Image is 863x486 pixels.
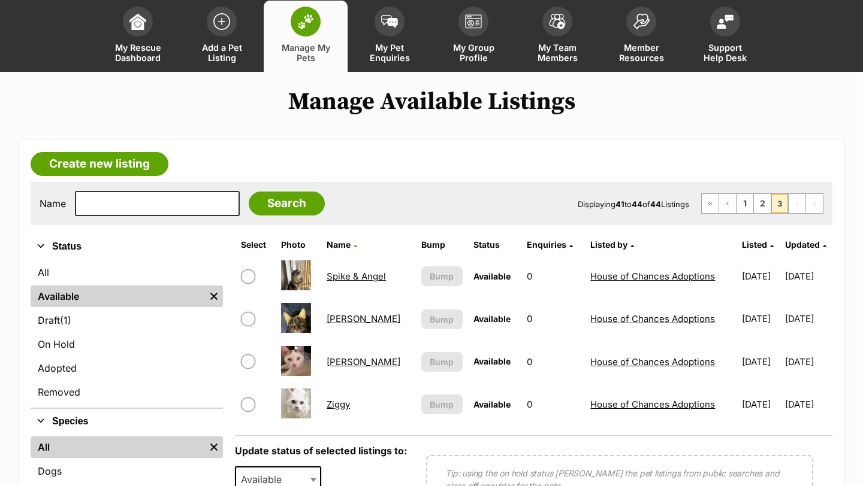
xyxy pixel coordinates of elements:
[785,256,831,297] td: [DATE]
[590,239,627,250] span: Listed by
[31,357,223,379] a: Adopted
[421,394,463,414] button: Bump
[235,445,407,457] label: Update status of selected listings to:
[297,14,314,29] img: manage-my-pets-icon-02211641906a0b7f246fdf0571729dbe1e7629f14944591b6c1af311fb30b64b.svg
[590,313,715,324] a: House of Chances Adoptions
[40,198,66,209] label: Name
[473,399,511,409] span: Available
[213,13,230,30] img: add-pet-listing-icon-0afa8454b4691262ce3f59096e99ab1cd57d4a30225e0717b998d2c9b9846f56.svg
[430,270,454,283] span: Bump
[614,42,668,63] span: Member Resources
[578,199,689,209] span: Displaying to of Listings
[180,1,264,72] a: Add a Pet Listing
[327,399,350,410] a: Ziggy
[31,309,223,331] a: Draft
[60,313,71,327] span: (1)
[417,235,467,254] th: Bump
[785,341,831,382] td: [DATE]
[31,152,168,176] a: Create new listing
[327,313,400,324] a: [PERSON_NAME]
[737,256,783,297] td: [DATE]
[590,399,715,410] a: House of Chances Adoptions
[465,14,482,29] img: group-profile-icon-3fa3cf56718a62981997c0bc7e787c4b2cf8bcc04b72c1350f741eb67cf2f40e.svg
[785,239,820,250] span: Updated
[701,193,823,214] nav: Pagination
[737,384,783,425] td: [DATE]
[530,42,584,63] span: My Team Members
[129,13,146,30] img: dashboard-icon-eb2f2d2d3e046f16d808141f083e7271f6b2e854fb5c12c21221c1fb7104beca.svg
[279,42,333,63] span: Manage My Pets
[421,266,463,286] button: Bump
[469,235,521,254] th: Status
[381,15,398,28] img: pet-enquiries-icon-7e3ad2cf08bfb03b45e93fb7055b45f3efa6380592205ae92323e6603595dc1f.svg
[527,239,573,250] a: Enquiries
[742,239,774,250] a: Listed
[327,239,357,250] a: Name
[590,239,634,250] a: Listed by
[327,356,400,367] a: [PERSON_NAME]
[599,1,683,72] a: Member Resources
[446,42,500,63] span: My Group Profile
[249,192,325,215] input: Search
[31,259,223,408] div: Status
[236,235,275,254] th: Select
[31,239,223,254] button: Status
[327,271,386,282] a: Spike & Angel
[31,333,223,355] a: On Hold
[96,1,180,72] a: My Rescue Dashboard
[754,194,771,213] a: Page 2
[515,1,599,72] a: My Team Members
[785,384,831,425] td: [DATE]
[633,13,650,29] img: member-resources-icon-8e73f808a243e03378d46382f2149f9095a855e16c252ad45f914b54edf8863c.svg
[650,199,661,209] strong: 44
[632,199,642,209] strong: 44
[31,436,205,458] a: All
[348,1,431,72] a: My Pet Enquiries
[785,239,826,250] a: Updated
[205,436,223,458] a: Remove filter
[430,356,454,368] span: Bump
[31,262,223,283] a: All
[702,194,719,213] a: First page
[590,356,715,367] a: House of Chances Adoptions
[31,381,223,403] a: Removed
[806,194,823,213] span: Last page
[698,42,752,63] span: Support Help Desk
[522,298,584,339] td: 0
[421,309,463,329] button: Bump
[737,341,783,382] td: [DATE]
[473,271,511,281] span: Available
[527,239,566,250] span: translation missing: en.admin.listings.index.attributes.enquiries
[615,199,624,209] strong: 41
[719,194,736,213] a: Previous page
[590,271,715,282] a: House of Chances Adoptions
[473,356,511,366] span: Available
[363,42,417,63] span: My Pet Enquiries
[111,42,165,63] span: My Rescue Dashboard
[785,298,831,339] td: [DATE]
[549,14,566,29] img: team-members-icon-5396bd8760b3fe7c0b43da4ab00e1e3bb1a5d9ba89233759b79545d2d3fc5d0d.svg
[522,341,584,382] td: 0
[789,194,805,213] span: Next page
[522,256,584,297] td: 0
[431,1,515,72] a: My Group Profile
[717,14,734,29] img: help-desk-icon-fdf02630f3aa405de69fd3d07c3f3aa587a6932b1a1747fa1d2bba05be0121f9.svg
[31,414,223,429] button: Species
[683,1,767,72] a: Support Help Desk
[473,314,511,324] span: Available
[264,1,348,72] a: Manage My Pets
[771,194,788,213] span: Page 3
[31,285,205,307] a: Available
[195,42,249,63] span: Add a Pet Listing
[421,352,463,372] button: Bump
[522,384,584,425] td: 0
[31,460,223,482] a: Dogs
[205,285,223,307] a: Remove filter
[327,239,351,250] span: Name
[737,298,783,339] td: [DATE]
[276,235,321,254] th: Photo
[737,194,753,213] a: Page 1
[430,398,454,411] span: Bump
[430,313,454,326] span: Bump
[742,239,767,250] span: Listed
